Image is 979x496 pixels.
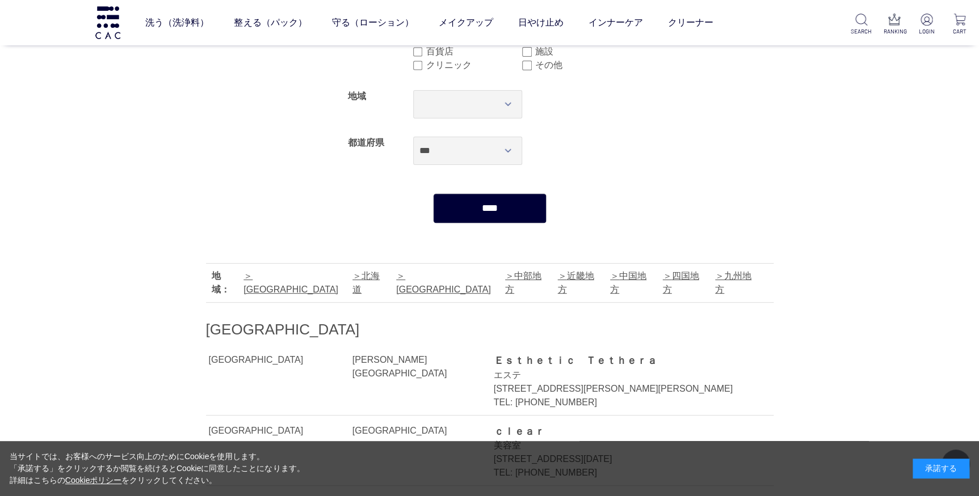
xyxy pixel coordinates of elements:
div: [GEOGRAPHIC_DATA] [209,424,350,438]
p: LOGIN [916,27,937,36]
a: 日やけ止め [518,7,563,39]
a: 守る（ローション） [331,7,413,39]
p: RANKING [884,27,905,36]
div: 美容室 [493,439,747,452]
p: CART [949,27,970,36]
a: [GEOGRAPHIC_DATA] [243,271,338,294]
a: RANKING [884,14,905,36]
div: 地域： [212,269,238,296]
a: 近畿地方 [557,271,594,294]
a: 中部地方 [505,271,541,294]
div: [GEOGRAPHIC_DATA] [352,424,480,438]
label: クリニック [426,58,522,72]
a: 北海道 [352,271,380,294]
div: エステ [493,368,747,382]
div: Ｅｓｔｈｅｔｉｃ Ｔｅｔｈｅｒａ [493,353,747,368]
a: メイクアップ [438,7,493,39]
div: [GEOGRAPHIC_DATA] [209,353,350,367]
p: SEARCH [851,27,872,36]
div: 当サイトでは、お客様へのサービス向上のためにCookieを使用します。 「承諾する」をクリックするか閲覧を続けるとCookieに同意したことになります。 詳細はこちらの をクリックしてください。 [10,451,305,486]
a: クリーナー [667,7,713,39]
h2: [GEOGRAPHIC_DATA] [206,320,774,340]
a: CART [949,14,970,36]
label: 都道府県 [348,138,384,147]
a: Cookieポリシー [65,476,122,485]
label: その他 [535,58,631,72]
a: 九州地方 [715,271,751,294]
div: 承諾する [913,459,969,478]
a: SEARCH [851,14,872,36]
label: 地域 [348,91,366,101]
a: 整える（パック） [234,7,306,39]
a: 四国地方 [662,271,699,294]
a: インナーケア [588,7,642,39]
a: [GEOGRAPHIC_DATA] [396,271,491,294]
a: 洗う（洗浄料） [145,7,209,39]
div: TEL: [PHONE_NUMBER] [493,396,747,409]
img: logo [94,6,122,39]
div: [PERSON_NAME][GEOGRAPHIC_DATA] [352,353,480,380]
div: [STREET_ADDRESS][PERSON_NAME][PERSON_NAME] [493,382,747,396]
div: ｃｌｅａｒ [493,424,747,439]
a: LOGIN [916,14,937,36]
a: 中国地方 [610,271,646,294]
